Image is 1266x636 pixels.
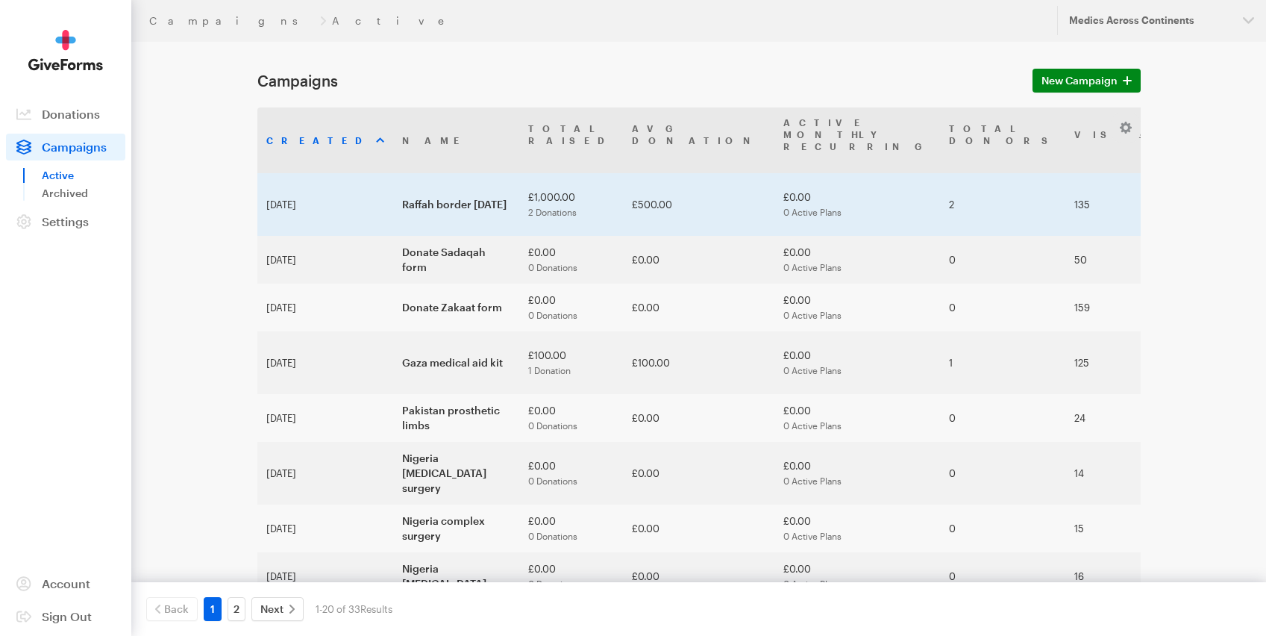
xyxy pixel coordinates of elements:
[393,284,519,331] td: Donate Zakaat form
[623,505,774,552] td: £0.00
[1065,442,1161,505] td: 14
[393,505,519,552] td: Nigeria complex surgery
[257,72,1015,90] h1: Campaigns
[940,552,1065,600] td: 0
[257,173,393,236] td: [DATE]
[783,579,842,589] span: 0 Active Plans
[940,394,1065,442] td: 0
[149,15,314,27] a: Campaigns
[528,420,577,431] span: 0 Donations
[1065,552,1161,600] td: 16
[257,394,393,442] td: [DATE]
[42,107,100,121] span: Donations
[257,505,393,552] td: [DATE]
[42,140,107,154] span: Campaigns
[774,236,940,284] td: £0.00
[519,505,623,552] td: £0.00
[1065,284,1161,331] td: 159
[519,173,623,236] td: £1,000.00
[528,310,577,320] span: 0 Donations
[623,331,774,394] td: £100.00
[623,284,774,331] td: £0.00
[28,30,103,71] img: GiveForms
[257,331,393,394] td: [DATE]
[42,214,89,228] span: Settings
[783,420,842,431] span: 0 Active Plans
[257,236,393,284] td: [DATE]
[6,570,125,597] a: Account
[393,236,519,284] td: Donate Sadaqah form
[519,107,623,173] th: TotalRaised: activate to sort column ascending
[940,442,1065,505] td: 0
[940,284,1065,331] td: 0
[1032,69,1141,93] a: New Campaign
[623,552,774,600] td: £0.00
[393,331,519,394] td: Gaza medical aid kit
[940,331,1065,394] td: 1
[257,107,393,173] th: Created: activate to sort column ascending
[774,284,940,331] td: £0.00
[6,101,125,128] a: Donations
[774,442,940,505] td: £0.00
[783,310,842,320] span: 0 Active Plans
[519,236,623,284] td: £0.00
[6,134,125,160] a: Campaigns
[1065,394,1161,442] td: 24
[528,476,577,486] span: 0 Donations
[528,365,571,375] span: 1 Donation
[940,173,1065,236] td: 2
[519,552,623,600] td: £0.00
[393,394,519,442] td: Pakistan prosthetic limbs
[519,394,623,442] td: £0.00
[783,207,842,217] span: 0 Active Plans
[1065,505,1161,552] td: 15
[940,236,1065,284] td: 0
[774,394,940,442] td: £0.00
[393,173,519,236] td: Raffah border [DATE]
[774,505,940,552] td: £0.00
[1065,331,1161,394] td: 125
[42,609,92,623] span: Sign Out
[519,442,623,505] td: £0.00
[1069,14,1231,27] div: Medics Across Continents
[940,107,1065,173] th: TotalDonors: activate to sort column ascending
[260,600,283,618] span: Next
[251,597,304,621] a: Next
[1065,173,1161,236] td: 135
[42,184,125,202] a: Archived
[783,476,842,486] span: 0 Active Plans
[360,603,392,615] span: Results
[1041,72,1118,90] span: New Campaign
[519,331,623,394] td: £100.00
[774,173,940,236] td: £0.00
[623,107,774,173] th: AvgDonation: activate to sort column ascending
[228,597,245,621] a: 2
[623,394,774,442] td: £0.00
[774,107,940,173] th: Active MonthlyRecurring: activate to sort column ascending
[6,208,125,235] a: Settings
[393,442,519,505] td: Nigeria [MEDICAL_DATA] surgery
[528,262,577,272] span: 0 Donations
[257,284,393,331] td: [DATE]
[42,166,125,184] a: Active
[528,531,577,541] span: 0 Donations
[623,173,774,236] td: £500.00
[940,505,1065,552] td: 0
[393,107,519,173] th: Name: activate to sort column ascending
[528,207,577,217] span: 2 Donations
[783,262,842,272] span: 0 Active Plans
[528,579,577,589] span: 0 Donations
[42,576,90,590] span: Account
[623,236,774,284] td: £0.00
[783,531,842,541] span: 0 Active Plans
[316,597,392,621] div: 1-20 of 33
[257,552,393,600] td: [DATE]
[774,552,940,600] td: £0.00
[393,552,519,600] td: Nigeria [MEDICAL_DATA]
[1057,6,1266,35] button: Medics Across Continents
[6,603,125,630] a: Sign Out
[1065,107,1161,173] th: Visits: activate to sort column ascending
[257,442,393,505] td: [DATE]
[774,331,940,394] td: £0.00
[783,365,842,375] span: 0 Active Plans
